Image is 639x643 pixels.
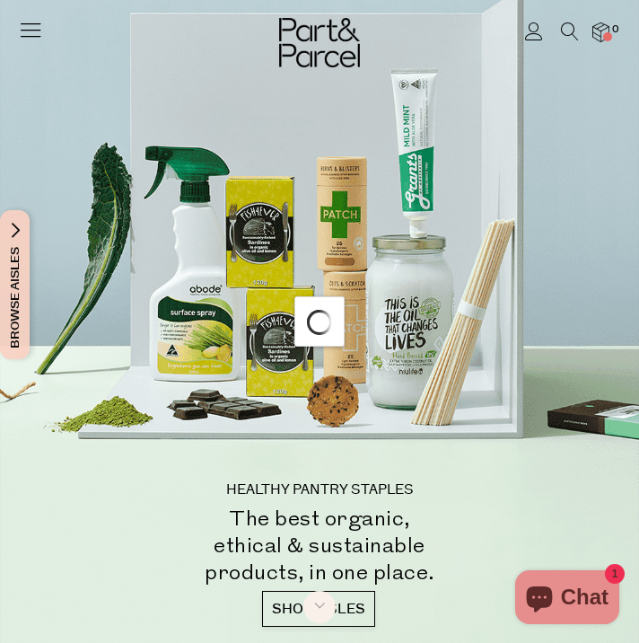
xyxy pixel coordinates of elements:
a: 0 [592,22,609,41]
span: 0 [608,22,624,38]
h2: The best organic, ethical & sustainable products, in one place. [205,506,434,586]
a: SHOP AISLES [262,591,375,627]
img: Part&Parcel [279,18,360,67]
inbox-online-store-chat: Shopify online store chat [510,570,625,629]
span: Browse Aisles [5,210,25,359]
